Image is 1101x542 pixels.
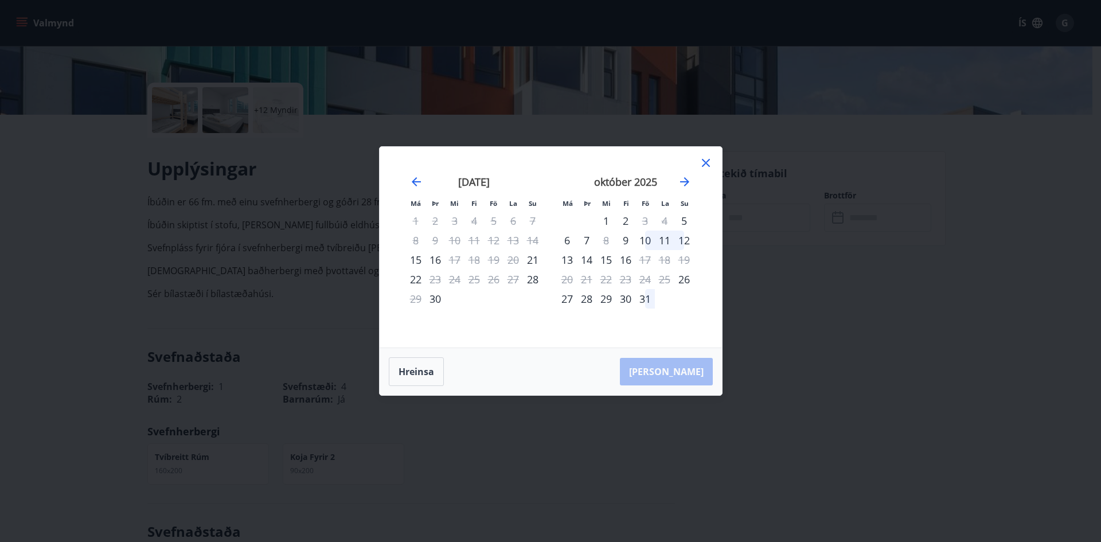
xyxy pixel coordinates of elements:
[445,231,464,250] td: Not available. miðvikudagur, 10. september 2025
[557,250,577,270] td: Choose mánudagur, 13. október 2025 as your check-in date. It’s available.
[557,289,577,309] div: 27
[674,211,694,231] td: Choose sunnudagur, 5. október 2025 as your check-in date. It’s available.
[635,289,655,309] div: 31
[594,175,657,189] strong: október 2025
[425,270,445,289] div: Aðeins útritun í boði
[674,231,694,250] td: Choose sunnudagur, 12. október 2025 as your check-in date. It’s available.
[596,289,616,309] div: 29
[406,270,425,289] td: Choose mánudagur, 22. september 2025 as your check-in date. It’s available.
[635,250,655,270] div: Aðeins útritun í boði
[602,199,611,208] small: Mi
[445,270,464,289] td: Not available. miðvikudagur, 24. september 2025
[393,161,708,334] div: Calendar
[557,231,577,250] td: Choose mánudagur, 6. október 2025 as your check-in date. It’s available.
[389,357,444,386] button: Hreinsa
[523,250,542,270] div: Aðeins innritun í boði
[484,231,503,250] td: Not available. föstudagur, 12. september 2025
[557,250,577,270] div: 13
[425,270,445,289] td: Not available. þriðjudagur, 23. september 2025
[445,250,464,270] td: Not available. miðvikudagur, 17. september 2025
[490,199,497,208] small: Fö
[577,250,596,270] div: 14
[445,250,464,270] div: Aðeins útritun í boði
[655,250,674,270] td: Not available. laugardagur, 18. október 2025
[635,231,655,250] div: 10
[596,211,616,231] td: Choose miðvikudagur, 1. október 2025 as your check-in date. It’s available.
[674,250,694,270] td: Not available. sunnudagur, 19. október 2025
[577,270,596,289] td: Not available. þriðjudagur, 21. október 2025
[596,270,616,289] td: Not available. miðvikudagur, 22. október 2025
[406,250,425,270] td: Choose mánudagur, 15. september 2025 as your check-in date. It’s available.
[596,231,616,250] div: Aðeins útritun í boði
[681,199,689,208] small: Su
[596,289,616,309] td: Choose miðvikudagur, 29. október 2025 as your check-in date. It’s available.
[464,211,484,231] td: Not available. fimmtudagur, 4. september 2025
[425,250,445,270] div: 16
[616,289,635,309] div: 30
[616,211,635,231] td: Choose fimmtudagur, 2. október 2025 as your check-in date. It’s available.
[577,231,596,250] td: Choose þriðjudagur, 7. október 2025 as your check-in date. It’s available.
[557,270,577,289] td: Not available. mánudagur, 20. október 2025
[674,270,694,289] div: Aðeins innritun í boði
[432,199,439,208] small: Þr
[503,211,523,231] td: Not available. laugardagur, 6. september 2025
[642,199,649,208] small: Fö
[577,289,596,309] td: Choose þriðjudagur, 28. október 2025 as your check-in date. It’s available.
[577,231,596,250] div: 7
[596,250,616,270] td: Choose miðvikudagur, 15. október 2025 as your check-in date. It’s available.
[523,270,542,289] div: Aðeins innritun í boði
[523,270,542,289] td: Choose sunnudagur, 28. september 2025 as your check-in date. It’s available.
[406,211,425,231] td: Not available. mánudagur, 1. september 2025
[616,231,635,250] div: Aðeins innritun í boði
[596,250,616,270] div: 15
[616,270,635,289] td: Not available. fimmtudagur, 23. október 2025
[635,231,655,250] td: Choose föstudagur, 10. október 2025 as your check-in date. It’s available.
[484,211,503,231] td: Not available. föstudagur, 5. september 2025
[616,231,635,250] td: Choose fimmtudagur, 9. október 2025 as your check-in date. It’s available.
[635,289,655,309] td: Choose föstudagur, 31. október 2025 as your check-in date. It’s available.
[471,199,477,208] small: Fi
[409,175,423,189] div: Move backward to switch to the previous month.
[616,250,635,270] div: 16
[484,270,503,289] td: Not available. föstudagur, 26. september 2025
[484,250,503,270] td: Not available. föstudagur, 19. september 2025
[406,231,425,250] td: Not available. mánudagur, 8. september 2025
[425,250,445,270] td: Choose þriðjudagur, 16. september 2025 as your check-in date. It’s available.
[529,199,537,208] small: Su
[577,250,596,270] td: Choose þriðjudagur, 14. október 2025 as your check-in date. It’s available.
[655,231,674,250] td: Choose laugardagur, 11. október 2025 as your check-in date. It’s available.
[445,211,464,231] td: Not available. miðvikudagur, 3. september 2025
[406,250,425,270] div: Aðeins innritun í boði
[584,199,591,208] small: Þr
[406,289,425,309] td: Not available. mánudagur, 29. september 2025
[425,289,445,309] td: Choose þriðjudagur, 30. september 2025 as your check-in date. It’s available.
[523,211,542,231] td: Not available. sunnudagur, 7. september 2025
[674,231,694,250] div: 12
[503,250,523,270] td: Not available. laugardagur, 20. september 2025
[464,231,484,250] td: Not available. fimmtudagur, 11. september 2025
[464,250,484,270] td: Not available. fimmtudagur, 18. september 2025
[674,211,694,231] div: Aðeins innritun í boði
[509,199,517,208] small: La
[523,231,542,250] td: Not available. sunnudagur, 14. september 2025
[635,211,655,231] div: Aðeins útritun í boði
[635,250,655,270] td: Not available. föstudagur, 17. október 2025
[674,270,694,289] td: Choose sunnudagur, 26. október 2025 as your check-in date. It’s available.
[596,211,616,231] div: 1
[616,250,635,270] td: Choose fimmtudagur, 16. október 2025 as your check-in date. It’s available.
[655,231,674,250] div: 11
[425,211,445,231] td: Not available. þriðjudagur, 2. september 2025
[635,211,655,231] td: Not available. föstudagur, 3. október 2025
[616,289,635,309] td: Choose fimmtudagur, 30. október 2025 as your check-in date. It’s available.
[411,199,421,208] small: Má
[503,231,523,250] td: Not available. laugardagur, 13. september 2025
[661,199,669,208] small: La
[577,289,596,309] div: 28
[458,175,490,189] strong: [DATE]
[596,231,616,250] td: Not available. miðvikudagur, 8. október 2025
[557,231,577,250] div: 6
[563,199,573,208] small: Má
[450,199,459,208] small: Mi
[623,199,629,208] small: Fi
[425,231,445,250] td: Not available. þriðjudagur, 9. september 2025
